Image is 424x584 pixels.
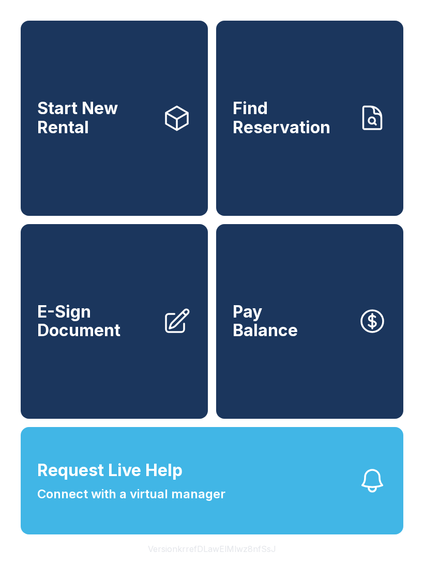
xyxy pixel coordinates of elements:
span: Find Reservation [233,99,350,137]
a: Start New Rental [21,21,208,216]
span: Pay Balance [233,303,298,340]
span: Connect with a virtual manager [37,485,225,503]
button: VersionkrrefDLawElMlwz8nfSsJ [140,534,284,563]
button: Request Live HelpConnect with a virtual manager [21,427,403,534]
span: Start New Rental [37,99,154,137]
a: E-Sign Document [21,224,208,419]
span: E-Sign Document [37,303,154,340]
span: Request Live Help [37,458,183,483]
a: Find Reservation [216,21,403,216]
button: PayBalance [216,224,403,419]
